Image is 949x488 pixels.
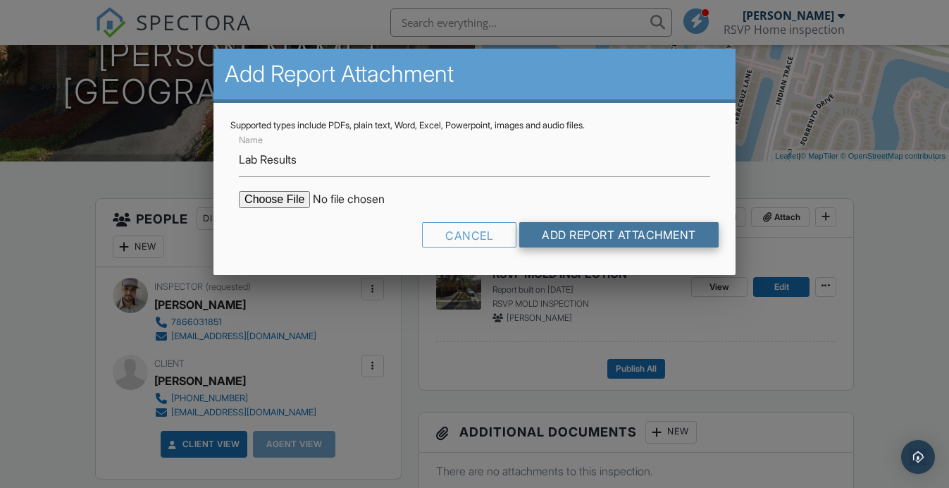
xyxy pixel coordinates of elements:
[901,440,935,474] div: Open Intercom Messenger
[422,222,516,248] div: Cancel
[519,222,719,248] input: Add Report Attachment
[225,60,724,88] h2: Add Report Attachment
[230,120,719,131] div: Supported types include PDFs, plain text, Word, Excel, Powerpoint, images and audio files.
[239,134,263,147] label: Name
